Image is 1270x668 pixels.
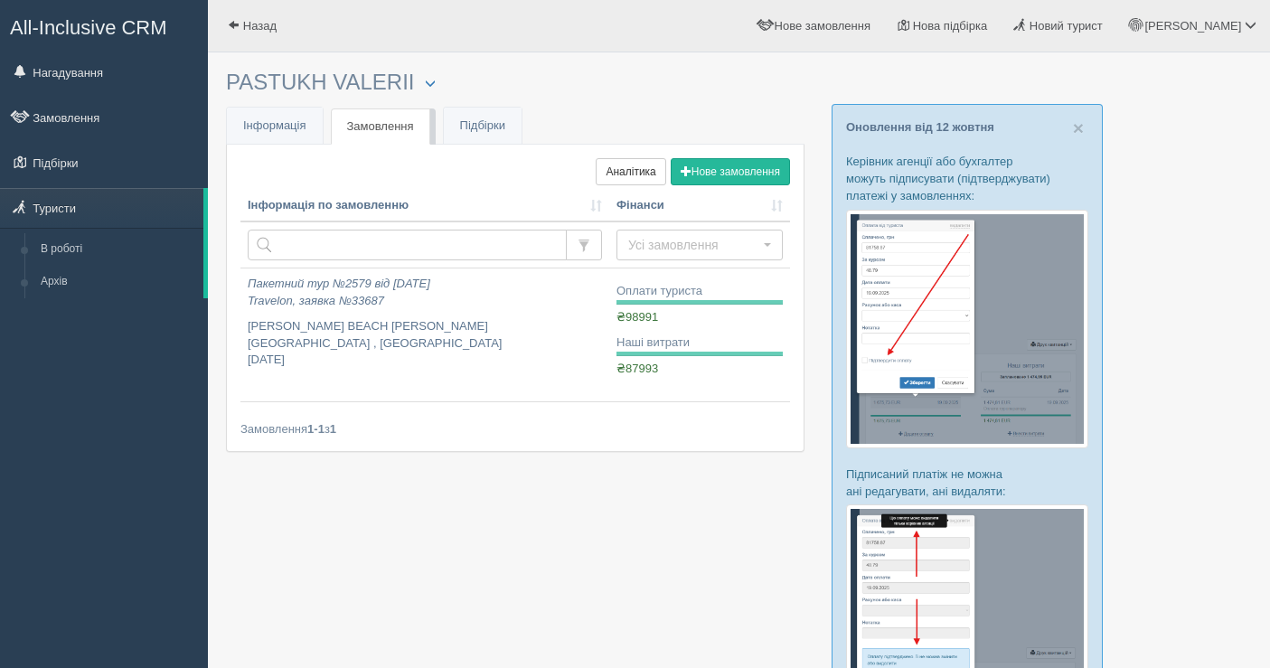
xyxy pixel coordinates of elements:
[913,19,988,33] span: Нова підбірка
[1030,19,1103,33] span: Новий турист
[248,197,602,214] a: Інформація по замовленню
[248,277,430,307] i: Пакетний тур №2579 від [DATE] Travelon, заявка №33687
[671,158,790,185] button: Нове замовлення
[227,108,323,145] a: Інформація
[10,16,167,39] span: All-Inclusive CRM
[616,310,658,324] span: ₴98991
[248,230,567,260] input: Пошук за номером замовлення, ПІБ або паспортом туриста
[248,318,602,369] p: [PERSON_NAME] BEACH [PERSON_NAME][GEOGRAPHIC_DATA] , [GEOGRAPHIC_DATA] [DATE]
[33,233,203,266] a: В роботі
[243,118,306,132] span: Інформація
[846,120,994,134] a: Оновлення від 12 жовтня
[846,210,1088,448] img: %D0%BF%D1%96%D0%B4%D1%82%D0%B2%D0%B5%D1%80%D0%B4%D0%B6%D0%B5%D0%BD%D0%BD%D1%8F-%D0%BE%D0%BF%D0%BB...
[307,422,325,436] b: 1-1
[616,197,783,214] a: Фінанси
[616,283,783,300] div: Оплати туриста
[846,153,1088,204] p: Керівник агенції або бухгалтер можуть підписувати (підтверджувати) платежі у замовленнях:
[1144,19,1241,33] span: [PERSON_NAME]
[226,71,804,95] h3: PASTUKH VALERII
[33,266,203,298] a: Архів
[596,158,665,185] a: Аналітика
[240,268,609,401] a: Пакетний тур №2579 від [DATE]Travelon, заявка №33687 [PERSON_NAME] BEACH [PERSON_NAME][GEOGRAPHIC...
[1,1,207,51] a: All-Inclusive CRM
[616,362,658,375] span: ₴87993
[616,230,783,260] button: Усі замовлення
[444,108,522,145] a: Підбірки
[1073,118,1084,138] span: ×
[330,422,336,436] b: 1
[240,420,790,437] div: Замовлення з
[1073,118,1084,137] button: Close
[628,236,759,254] span: Усі замовлення
[331,108,430,146] a: Замовлення
[775,19,870,33] span: Нове замовлення
[616,334,783,352] div: Наші витрати
[243,19,277,33] span: Назад
[846,466,1088,500] p: Підписаний платіж не можна ані редагувати, ані видаляти:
